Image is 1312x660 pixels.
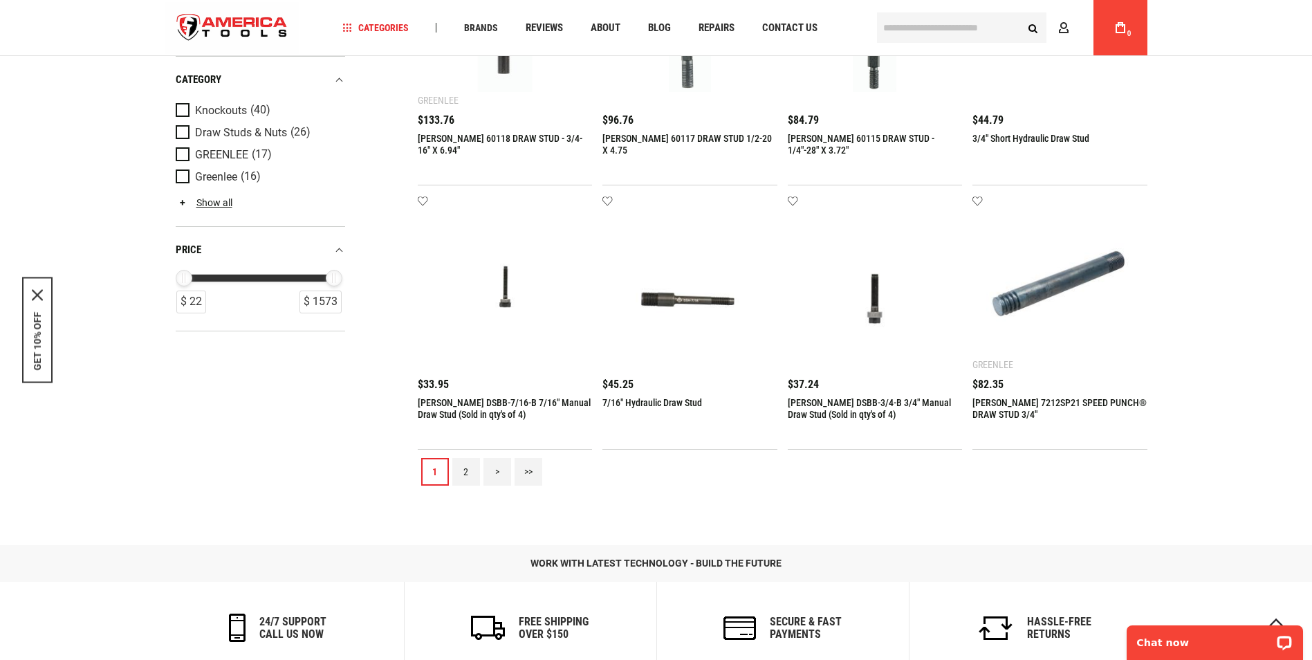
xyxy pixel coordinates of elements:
button: Close [32,290,43,301]
a: Show all [176,196,232,208]
div: $ 22 [176,290,206,313]
span: Blog [648,23,671,33]
a: 1 [421,458,449,486]
a: store logo [165,2,299,54]
span: Draw Studs & Nuts [195,126,287,138]
span: GREENLEE [195,148,248,161]
span: Brands [464,23,498,33]
img: GREENLEE DSBB-3/4-B 3/4 [802,210,949,357]
span: $33.95 [418,379,449,390]
span: $133.76 [418,115,454,126]
span: $37.24 [788,379,819,390]
div: Greenlee [418,95,459,106]
span: Reviews [526,23,563,33]
a: GREENLEE (17) [176,147,342,162]
a: Draw Studs & Nuts (26) [176,125,342,140]
span: Greenlee [195,170,237,183]
span: $96.76 [602,115,634,126]
h6: 24/7 support call us now [259,616,326,640]
button: Search [1020,15,1046,41]
a: Greenlee (16) [176,169,342,184]
a: [PERSON_NAME] DSBB-7/16-B 7/16" Manual Draw Stud (Sold in qty's of 4) [418,397,591,420]
a: [PERSON_NAME] 7212SP21 SPEED PUNCH® DRAW STUD 3/4" [972,397,1147,420]
img: GREENLEE DSBB-7/16-B 7/16 [432,210,579,357]
span: (17) [252,149,272,161]
span: Categories [342,23,409,33]
span: $45.25 [602,379,634,390]
img: 7/16 [616,210,764,357]
span: Contact Us [762,23,817,33]
h6: Hassle-Free Returns [1027,616,1091,640]
a: [PERSON_NAME] 60118 DRAW STUD - 3/4-16" X 6.94" [418,133,582,156]
iframe: LiveChat chat widget [1118,616,1312,660]
button: GET 10% OFF [32,312,43,371]
span: $84.79 [788,115,819,126]
a: [PERSON_NAME] DSBB-3/4-B 3/4" Manual Draw Stud (Sold in qty's of 4) [788,397,951,420]
a: Contact Us [756,19,824,37]
a: Blog [642,19,677,37]
span: Repairs [699,23,734,33]
a: Reviews [519,19,569,37]
a: [PERSON_NAME] 60115 DRAW STUD - 1/4"-28" X 3.72" [788,133,934,156]
img: America Tools [165,2,299,54]
span: $44.79 [972,115,1004,126]
a: Knockouts (40) [176,102,342,118]
a: About [584,19,627,37]
a: 2 [452,458,480,486]
a: Brands [458,19,504,37]
span: $82.35 [972,379,1004,390]
a: >> [515,458,542,486]
span: (26) [290,127,311,138]
svg: close icon [32,290,43,301]
a: > [483,458,511,486]
h6: Free Shipping Over $150 [519,616,589,640]
h6: secure & fast payments [770,616,842,640]
a: Categories [336,19,415,37]
div: Product Filters [176,55,345,331]
div: Greenlee [972,359,1013,370]
span: (16) [241,171,261,183]
span: 0 [1127,30,1131,37]
a: 3/4" Short Hydraulic Draw Stud [972,133,1089,144]
div: price [176,240,345,259]
span: Knockouts [195,104,247,116]
span: About [591,23,620,33]
a: 7/16" Hydraulic Draw Stud [602,397,702,408]
div: $ 1573 [299,290,342,313]
a: Repairs [692,19,741,37]
a: [PERSON_NAME] 60117 DRAW STUD 1/2-20 X 4.75 [602,133,772,156]
img: GREENLEE 7212SP21 SPEED PUNCH® DRAW STUD 3/4 [986,210,1134,357]
span: (40) [250,104,270,116]
div: category [176,70,345,89]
